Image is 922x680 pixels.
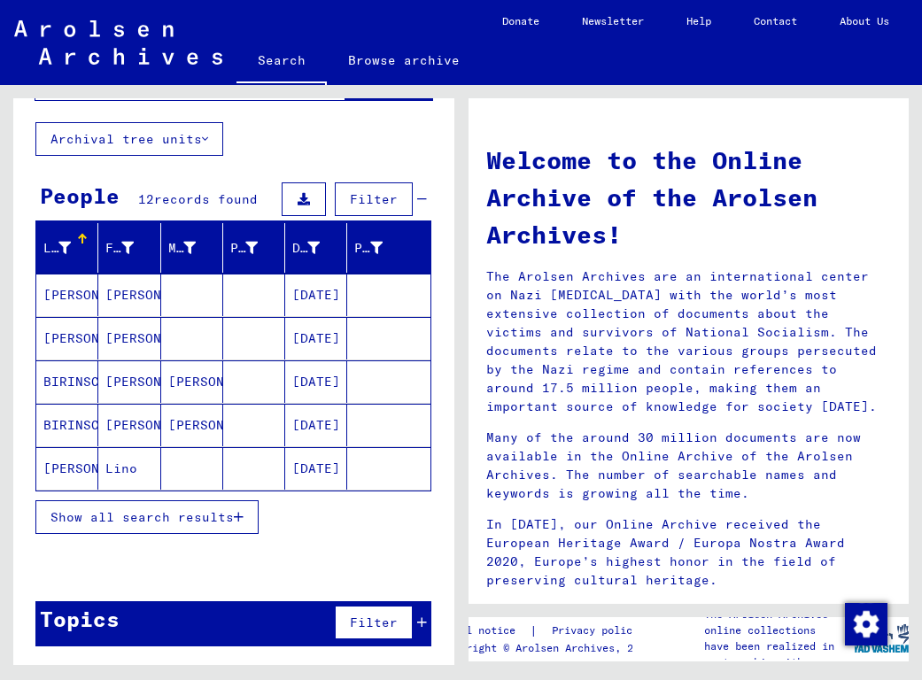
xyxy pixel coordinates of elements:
span: records found [154,191,258,207]
mat-header-cell: Date of Birth [285,223,347,273]
button: Filter [335,606,413,639]
div: First Name [105,239,133,258]
p: have been realized in partnership with [704,638,853,670]
mat-cell: [PERSON_NAME] [36,274,98,316]
mat-cell: [PERSON_NAME] [98,317,160,359]
mat-cell: [DATE] [285,360,347,403]
p: Copyright © Arolsen Archives, 2021 [441,640,660,656]
div: Date of Birth [292,234,346,262]
div: Last Name [43,239,71,258]
mat-cell: [PERSON_NAME] [161,404,223,446]
mat-header-cell: Last Name [36,223,98,273]
mat-cell: [PERSON_NAME] [98,360,160,403]
mat-cell: [PERSON_NAME] [161,360,223,403]
mat-cell: [PERSON_NAME] [98,274,160,316]
div: Topics [40,603,120,635]
div: Prisoner # [354,239,382,258]
div: Change consent [844,602,887,645]
mat-cell: BIRINSCH [36,404,98,446]
div: People [40,180,120,212]
mat-cell: [DATE] [285,447,347,490]
span: Filter [350,614,398,630]
img: Change consent [845,603,887,645]
div: Last Name [43,234,97,262]
button: Filter [335,182,413,216]
button: Archival tree units [35,122,223,156]
div: Date of Birth [292,239,320,258]
mat-cell: [PERSON_NAME] [36,317,98,359]
mat-cell: [DATE] [285,404,347,446]
mat-header-cell: Place of Birth [223,223,285,273]
span: 12 [138,191,154,207]
mat-header-cell: Prisoner # [347,223,430,273]
mat-header-cell: Maiden Name [161,223,223,273]
h1: Welcome to the Online Archive of the Arolsen Archives! [486,142,892,253]
mat-cell: [DATE] [285,274,347,316]
div: First Name [105,234,159,262]
div: Maiden Name [168,234,222,262]
div: Prisoner # [354,234,408,262]
div: Maiden Name [168,239,196,258]
mat-cell: BIRINSCH [36,360,98,403]
mat-header-cell: First Name [98,223,160,273]
span: Show all search results [50,509,234,525]
a: Browse archive [327,39,481,81]
div: Place of Birth [230,239,258,258]
mat-cell: [PERSON_NAME] [98,404,160,446]
p: The Arolsen Archives are an international center on Nazi [MEDICAL_DATA] with the world’s most ext... [486,267,892,416]
p: Many of the around 30 million documents are now available in the Online Archive of the Arolsen Ar... [486,429,892,503]
div: | [441,622,660,640]
mat-cell: [PERSON_NAME] [36,447,98,490]
p: In [DATE], our Online Archive received the European Heritage Award / Europa Nostra Award 2020, Eu... [486,515,892,590]
a: Privacy policy [538,622,660,640]
mat-cell: [DATE] [285,317,347,359]
mat-cell: Lino [98,447,160,490]
a: Search [236,39,327,85]
img: Arolsen_neg.svg [14,20,222,65]
div: Place of Birth [230,234,284,262]
button: Show all search results [35,500,259,534]
a: Legal notice [441,622,530,640]
p: The Arolsen Archives online collections [704,607,853,638]
span: Filter [350,191,398,207]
